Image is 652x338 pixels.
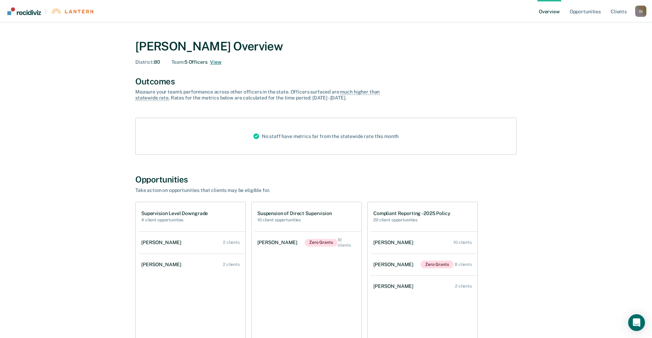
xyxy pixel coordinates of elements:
[141,211,208,216] h1: Supervision Level Downgrade
[141,240,184,246] div: [PERSON_NAME]
[141,218,208,222] h2: 4 client opportunities
[338,237,356,248] div: 10 clients
[51,8,93,14] img: Lantern
[135,89,381,101] div: Measure your team’s performance across other officer s in the state. Officer s surfaced are . Rat...
[210,59,221,65] button: 5 officers on Brian Rives's Team
[373,211,450,216] h1: Compliant Reporting - 2025 Policy
[223,262,240,267] div: 2 clients
[138,233,245,253] a: [PERSON_NAME] 2 clients
[138,255,245,275] a: [PERSON_NAME] 2 clients
[41,8,51,14] span: |
[7,7,41,15] img: Recidiviz
[455,262,472,267] div: 8 clients
[257,218,332,222] h2: 10 client opportunities
[373,218,450,222] h2: 20 client opportunities
[248,118,405,154] div: No staff have metrics far from the statewide rate this month
[135,59,154,65] span: District :
[635,6,646,17] button: Profile dropdown button
[141,262,184,268] div: [PERSON_NAME]
[373,262,416,268] div: [PERSON_NAME]
[135,89,380,101] span: much higher than statewide rate
[135,187,381,193] div: Take action on opportunities that clients may be eligible for.
[257,211,332,216] h1: Suspension of Direct Supervision
[135,76,517,87] div: Outcomes
[371,233,477,253] a: [PERSON_NAME] 10 clients
[371,254,477,275] a: [PERSON_NAME]Zero Grants 8 clients
[135,174,517,185] div: Opportunities
[421,261,454,268] span: Zero Grants
[455,284,472,289] div: 2 clients
[635,6,646,17] div: I U
[453,240,472,245] div: 10 clients
[254,230,361,255] a: [PERSON_NAME]Zero Grants 10 clients
[373,240,416,246] div: [PERSON_NAME]
[628,314,645,331] div: Open Intercom Messenger
[371,276,477,296] a: [PERSON_NAME] 2 clients
[135,39,517,54] div: [PERSON_NAME] Overview
[135,59,160,65] div: 80
[171,59,184,65] span: Team :
[305,239,338,247] span: Zero Grants
[171,59,222,65] div: 5 Officers
[257,240,300,246] div: [PERSON_NAME]
[223,240,240,245] div: 2 clients
[373,283,416,289] div: [PERSON_NAME]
